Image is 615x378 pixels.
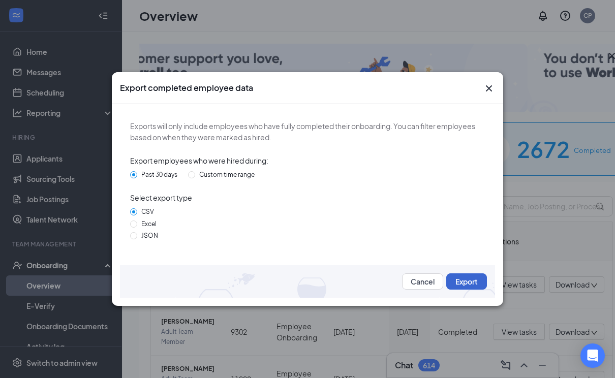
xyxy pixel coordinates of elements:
button: Export [446,273,487,290]
span: Select export type [130,192,485,203]
span: CSV [137,208,158,215]
h3: Export completed employee data [120,82,253,93]
span: JSON [137,232,162,239]
span: Export employees who were hired during: [130,155,485,166]
span: Exports will only include employees who have fully completed their onboarding. You can filter emp... [130,120,485,143]
div: Open Intercom Messenger [580,343,605,368]
span: Excel [137,220,161,228]
svg: Cross [483,82,495,94]
button: Cancel [402,273,443,290]
span: Custom time range [195,171,259,178]
span: Past 30 days [137,171,181,178]
button: Close [483,82,495,94]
